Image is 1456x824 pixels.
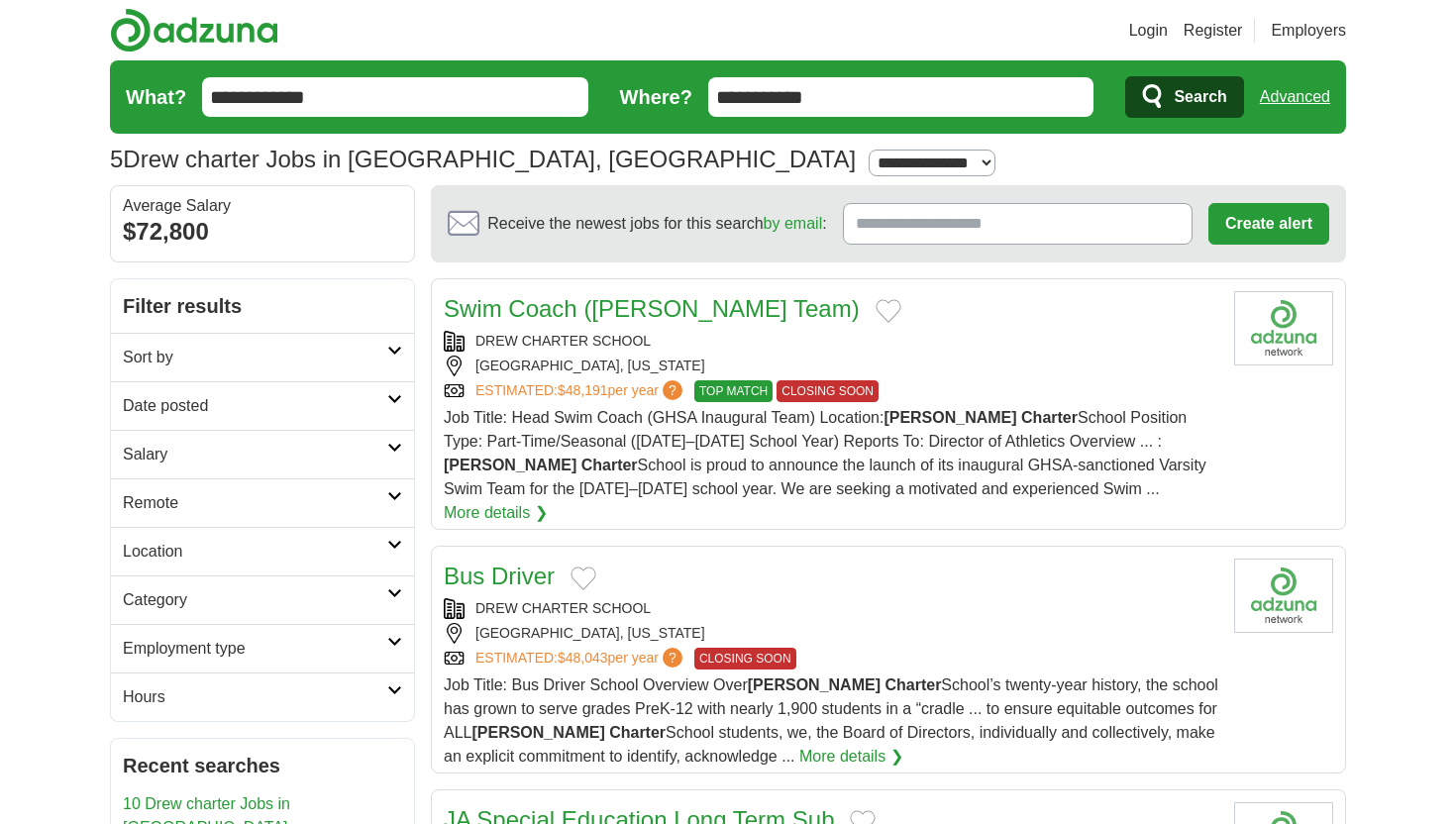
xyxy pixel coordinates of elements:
img: Company logo [1234,559,1333,633]
a: Advanced [1260,77,1330,117]
img: Adzuna logo [110,8,278,52]
a: Employers [1271,19,1346,43]
h2: Filter results [111,279,414,333]
span: Receive the newest jobs for this search : [487,212,826,236]
button: Add to favorite jobs [876,299,901,323]
h2: Sort by [123,346,387,369]
div: [GEOGRAPHIC_DATA], [US_STATE] [444,356,1218,376]
strong: [PERSON_NAME] [748,676,881,693]
span: $48,043 [558,650,608,666]
div: $72,800 [123,214,402,250]
a: More details ❯ [444,501,548,525]
a: Category [111,575,414,624]
div: Average Salary [123,198,402,214]
a: Remote [111,478,414,527]
span: 5 [110,142,123,177]
span: Search [1174,77,1226,117]
a: Date posted [111,381,414,430]
a: Employment type [111,624,414,672]
h2: Location [123,540,387,564]
a: Salary [111,430,414,478]
span: CLOSING SOON [694,648,796,669]
a: Location [111,527,414,575]
span: ? [663,380,682,400]
label: What? [126,82,186,112]
span: CLOSING SOON [777,380,879,402]
div: DREW CHARTER SCHOOL [444,331,1218,352]
strong: [PERSON_NAME] [444,457,576,473]
a: Login [1129,19,1168,43]
strong: Charter [581,457,638,473]
button: Add to favorite jobs [571,566,596,590]
a: More details ❯ [799,745,903,769]
label: Where? [620,82,692,112]
a: Swim Coach ([PERSON_NAME] Team) [444,295,860,322]
a: ESTIMATED:$48,191per year? [475,380,686,402]
span: $48,191 [558,382,608,398]
strong: Charter [609,724,666,741]
a: Register [1184,19,1243,43]
a: Sort by [111,333,414,381]
span: Job Title: Head Swim Coach (GHSA Inaugural Team) Location: School Position Type: Part-Time/Season... [444,409,1206,497]
span: Job Title: Bus Driver School Overview Over School’s twenty-year history, the school has grown to ... [444,676,1218,765]
img: Company logo [1234,291,1333,365]
h2: Hours [123,685,387,709]
h2: Salary [123,443,387,466]
div: [GEOGRAPHIC_DATA], [US_STATE] [444,623,1218,644]
strong: [PERSON_NAME] [471,724,604,741]
a: Hours [111,672,414,721]
button: Create alert [1208,203,1329,245]
h2: Employment type [123,637,387,661]
h2: Remote [123,491,387,515]
button: Search [1125,76,1243,118]
span: ? [663,648,682,668]
h1: Drew charter Jobs in [GEOGRAPHIC_DATA], [GEOGRAPHIC_DATA] [110,146,856,172]
h2: Recent searches [123,751,402,780]
a: Bus Driver [444,563,555,589]
strong: [PERSON_NAME] [884,409,1016,426]
strong: Charter [1021,409,1078,426]
span: TOP MATCH [694,380,773,402]
h2: Date posted [123,394,387,418]
a: ESTIMATED:$48,043per year? [475,648,686,669]
strong: Charter [884,676,941,693]
h2: Category [123,588,387,612]
div: DREW CHARTER SCHOOL [444,598,1218,619]
a: by email [764,215,823,232]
